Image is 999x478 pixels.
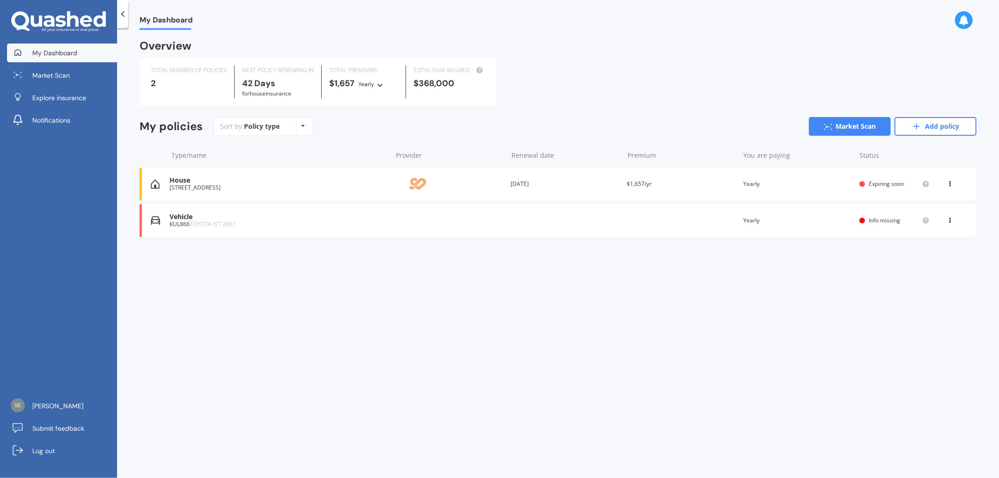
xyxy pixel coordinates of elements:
a: Market Scan [7,66,117,85]
div: 2 [151,79,227,88]
div: NEXT POLICY RENEWING IN [242,66,314,75]
div: Yearly [743,216,852,225]
div: [STREET_ADDRESS] [170,184,387,191]
div: TOTAL NUMBER OF POLICIES [151,66,227,75]
span: My Dashboard [140,15,192,28]
div: Overview [140,41,192,51]
img: 890371dad8a946929a7467c404955cc5 [11,398,25,412]
a: Market Scan [809,117,891,136]
b: 42 Days [242,78,275,89]
img: House [151,179,160,189]
span: Info missing [869,216,900,224]
div: Provider [396,151,504,160]
div: Yearly [743,179,852,189]
div: TOTAL SUM INSURED [414,66,485,75]
div: My policies [140,120,203,133]
span: Explore insurance [32,93,86,103]
div: Status [859,151,930,160]
div: $368,000 [414,79,485,88]
div: House [170,176,387,184]
div: Yearly [358,80,374,89]
div: Renewal date [512,151,621,160]
div: You are paying [744,151,852,160]
span: Log out [32,446,55,456]
a: Add policy [895,117,977,136]
div: Vehicle [170,213,387,221]
img: SBS [394,175,441,193]
span: $1,657/yr [627,180,652,188]
img: Vehicle [151,216,160,225]
span: Submit feedback [32,424,84,433]
div: Premium [628,151,736,160]
a: Notifications [7,111,117,130]
div: Sort by: [220,122,280,131]
span: TOYOTA IST 2007 [190,220,236,228]
span: Expiring soon [869,180,904,188]
span: Notifications [32,116,70,125]
div: Policy type [244,122,280,131]
div: KUL866 [170,221,387,228]
div: TOTAL PREMIUMS [329,66,398,75]
a: Explore insurance [7,88,117,107]
a: Log out [7,441,117,460]
span: [PERSON_NAME] [32,401,83,411]
span: Market Scan [32,71,70,80]
div: [DATE] [511,179,620,189]
div: $1,657 [329,79,398,89]
span: My Dashboard [32,48,77,58]
a: [PERSON_NAME] [7,397,117,415]
span: for House insurance [242,89,291,97]
a: Submit feedback [7,419,117,438]
div: Type/name [171,151,388,160]
a: My Dashboard [7,44,117,62]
